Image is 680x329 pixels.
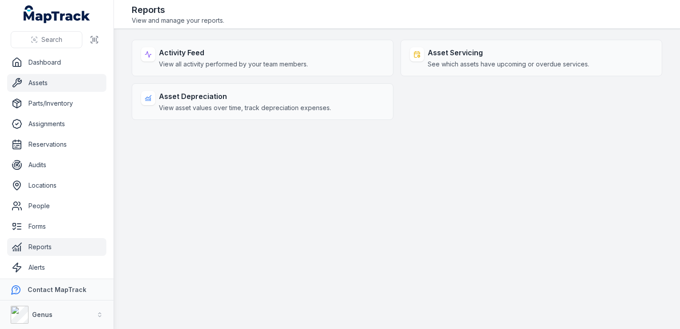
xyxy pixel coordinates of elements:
a: Assets [7,74,106,92]
a: Forms [7,218,106,235]
strong: Asset Servicing [428,47,589,58]
span: View asset values over time, track depreciation expenses. [159,103,331,112]
a: People [7,197,106,215]
a: Alerts [7,259,106,276]
a: Asset DepreciationView asset values over time, track depreciation expenses. [132,83,393,120]
span: View and manage your reports. [132,16,224,25]
h2: Reports [132,4,224,16]
strong: Contact MapTrack [28,286,86,293]
strong: Genus [32,311,53,318]
a: Activity FeedView all activity performed by your team members. [132,40,393,76]
span: View all activity performed by your team members. [159,60,308,69]
a: Assignments [7,115,106,133]
a: Reservations [7,136,106,153]
a: Asset ServicingSee which assets have upcoming or overdue services. [401,40,662,76]
strong: Activity Feed [159,47,308,58]
button: Search [11,31,82,48]
a: Reports [7,238,106,256]
a: Locations [7,177,106,194]
span: See which assets have upcoming or overdue services. [428,60,589,69]
strong: Asset Depreciation [159,91,331,102]
a: Parts/Inventory [7,95,106,112]
span: Search [41,35,62,44]
a: MapTrack [24,5,90,23]
a: Audits [7,156,106,174]
a: Dashboard [7,53,106,71]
